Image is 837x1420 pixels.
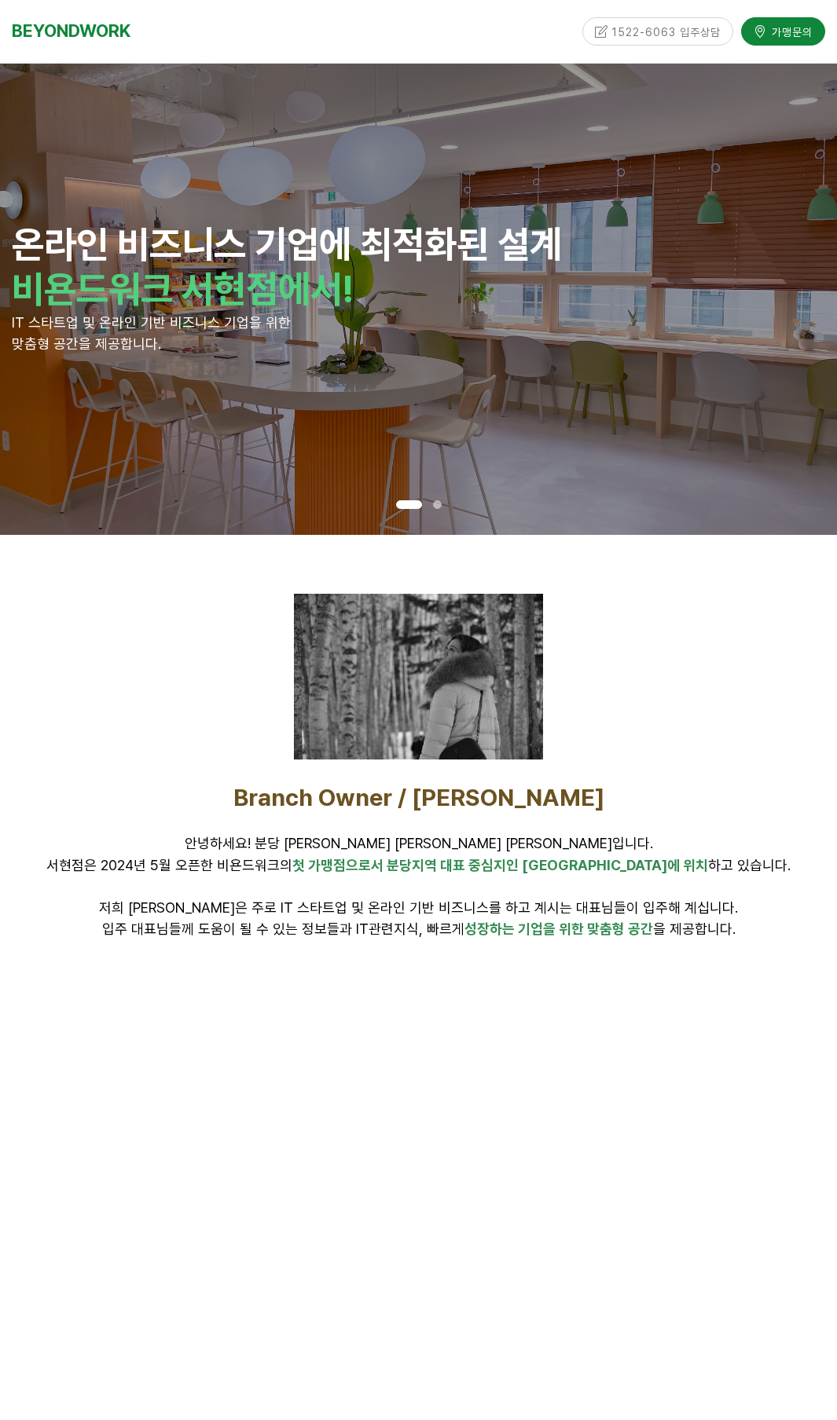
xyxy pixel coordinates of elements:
span: 맞춤형 공간을 제공합니다. [12,335,161,352]
strong: 온라인 비즈니스 기업에 최적화된 설계 [12,221,562,267]
span: 입주 대표님들께 도움이 될 수 있는 정보들과 IT관련지식, 빠르게 을 제공합니다. [102,920,736,937]
span: 첫 가맹점으로서 분당지역 대표 중심지인 [GEOGRAPHIC_DATA]에 위치 [292,857,708,873]
span: 성장하는 기업을 위한 맞춤형 공간 [464,920,653,937]
span: 가맹문의 [767,24,813,39]
span: IT 스타트업 및 온라인 기반 비즈니스 기업을 위한 [12,314,291,331]
strong: 비욘드워크 서현점에서! [12,266,354,312]
a: BEYONDWORK [12,16,130,46]
a: 가맹문의 [741,17,825,45]
span: 안녕하세요! 분당 [PERSON_NAME] [PERSON_NAME] [PERSON_NAME]입니다. 서현점은 2024년 5월 오픈한 비욘드워크의 하고 있습니다. 저희 [PER... [46,835,791,916]
span: Branch Owner / [PERSON_NAME] [233,783,604,811]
